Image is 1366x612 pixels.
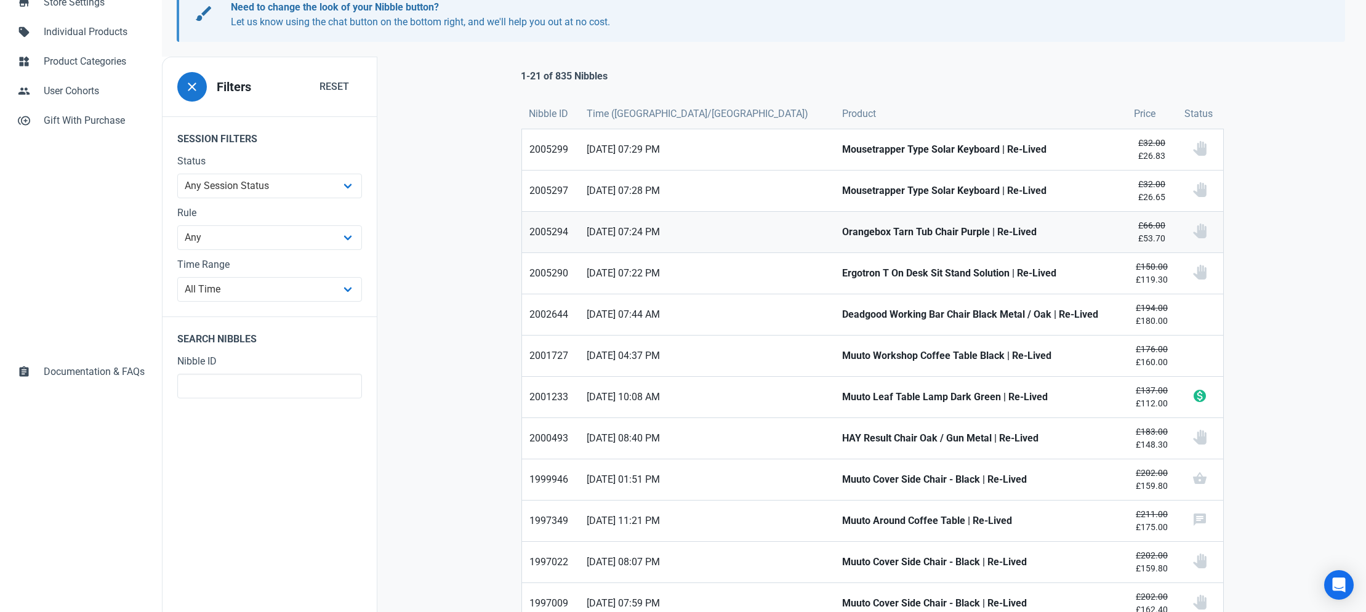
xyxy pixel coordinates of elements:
[1127,294,1177,335] a: £194.00£180.00
[579,459,834,500] a: [DATE] 01:51 PM
[835,253,1127,294] a: Ergotron T On Desk Sit Stand Solution | Re-Lived
[522,501,580,541] a: 1997349
[1127,418,1177,459] a: £183.00£148.30
[1192,389,1207,403] span: monetization_on
[587,307,827,322] span: [DATE] 07:44 AM
[18,84,30,96] span: people
[18,54,30,66] span: widgets
[587,390,827,405] span: [DATE] 10:08 AM
[587,183,827,198] span: [DATE] 07:28 PM
[522,212,580,252] a: 2005294
[842,596,1120,611] strong: Muuto Cover Side Chair - Black | Re-Lived
[10,17,152,47] a: sellIndividual Products
[842,431,1120,446] strong: HAY Result Chair Oak / Gun Metal | Re-Lived
[842,183,1120,198] strong: Mousetrapper Type Solar Keyboard | Re-Lived
[1136,303,1168,313] s: £194.00
[579,377,834,417] a: [DATE] 10:08 AM
[1136,592,1168,602] s: £202.00
[18,113,30,126] span: control_point_duplicate
[842,107,876,121] span: Product
[1134,137,1170,163] small: £26.83
[1138,179,1165,189] s: £32.00
[1134,384,1170,410] small: £112.00
[522,171,580,211] a: 2005297
[522,129,580,170] a: 2005299
[1134,508,1170,534] small: £175.00
[44,84,145,99] span: User Cohorts
[10,106,152,135] a: control_point_duplicateGift With Purchase
[1136,385,1168,395] s: £137.00
[842,142,1120,157] strong: Mousetrapper Type Solar Keyboard | Re-Lived
[842,555,1120,570] strong: Muuto Cover Side Chair - Black | Re-Lived
[1192,141,1207,156] img: status_user_offer_unavailable.svg
[835,129,1127,170] a: Mousetrapper Type Solar Keyboard | Re-Lived
[177,257,362,272] label: Time Range
[1136,550,1168,560] s: £202.00
[1192,554,1207,568] img: status_user_offer_unavailable.svg
[1134,302,1170,328] small: £180.00
[10,357,152,387] a: assignmentDocumentation & FAQs
[522,418,580,459] a: 2000493
[185,79,199,94] span: close
[1127,501,1177,541] a: £211.00£175.00
[835,501,1127,541] a: Muuto Around Coffee Table | Re-Lived
[587,107,808,121] span: Time ([GEOGRAPHIC_DATA]/[GEOGRAPHIC_DATA])
[587,142,827,157] span: [DATE] 07:29 PM
[1134,343,1170,369] small: £160.00
[835,459,1127,500] a: Muuto Cover Side Chair - Black | Re-Lived
[587,513,827,528] span: [DATE] 11:21 PM
[522,377,580,417] a: 2001233
[1136,427,1168,437] s: £183.00
[1192,430,1207,445] img: status_user_offer_unavailable.svg
[10,76,152,106] a: peopleUser Cohorts
[177,354,362,369] label: Nibble ID
[10,47,152,76] a: widgetsProduct Categories
[18,364,30,377] span: assignment
[44,364,145,379] span: Documentation & FAQs
[1134,425,1170,451] small: £148.30
[1192,223,1207,238] img: status_user_offer_unavailable.svg
[177,206,362,220] label: Rule
[587,431,827,446] span: [DATE] 08:40 PM
[842,472,1120,487] strong: Muuto Cover Side Chair - Black | Re-Lived
[587,225,827,240] span: [DATE] 07:24 PM
[1138,138,1165,148] s: £32.00
[217,80,251,94] h3: Filters
[842,390,1120,405] strong: Muuto Leaf Table Lamp Dark Green | Re-Lived
[587,472,827,487] span: [DATE] 01:51 PM
[529,107,568,121] span: Nibble ID
[1127,171,1177,211] a: £32.00£26.65
[835,542,1127,582] a: Muuto Cover Side Chair - Black | Re-Lived
[1134,107,1155,121] span: Price
[579,336,834,376] a: [DATE] 04:37 PM
[835,171,1127,211] a: Mousetrapper Type Solar Keyboard | Re-Lived
[835,377,1127,417] a: Muuto Leaf Table Lamp Dark Green | Re-Lived
[1136,509,1168,519] s: £211.00
[522,336,580,376] a: 2001727
[1127,253,1177,294] a: £150.00£119.30
[1324,570,1354,600] div: Open Intercom Messenger
[1134,219,1170,245] small: £53.70
[163,316,377,354] legend: Search Nibbles
[835,212,1127,252] a: Orangebox Tarn Tub Chair Purple | Re-Lived
[1136,468,1168,478] s: £202.00
[579,171,834,211] a: [DATE] 07:28 PM
[18,25,30,37] span: sell
[163,116,377,154] legend: Session Filters
[1192,595,1207,610] img: status_user_offer_unavailable.svg
[579,501,834,541] a: [DATE] 11:21 PM
[177,72,207,102] button: close
[579,253,834,294] a: [DATE] 07:22 PM
[1192,182,1207,197] img: status_user_offer_unavailable.svg
[1134,467,1170,493] small: £159.80
[521,69,608,84] p: 1-21 of 835 Nibbles
[1127,459,1177,500] a: £202.00£159.80
[842,266,1120,281] strong: Ergotron T On Desk Sit Stand Solution | Re-Lived
[1136,262,1168,272] s: £150.00
[1192,265,1207,280] img: status_user_offer_unavailable.svg
[1177,501,1223,541] a: chat
[522,542,580,582] a: 1997022
[842,348,1120,363] strong: Muuto Workshop Coffee Table Black | Re-Lived
[1127,129,1177,170] a: £32.00£26.83
[835,336,1127,376] a: Muuto Workshop Coffee Table Black | Re-Lived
